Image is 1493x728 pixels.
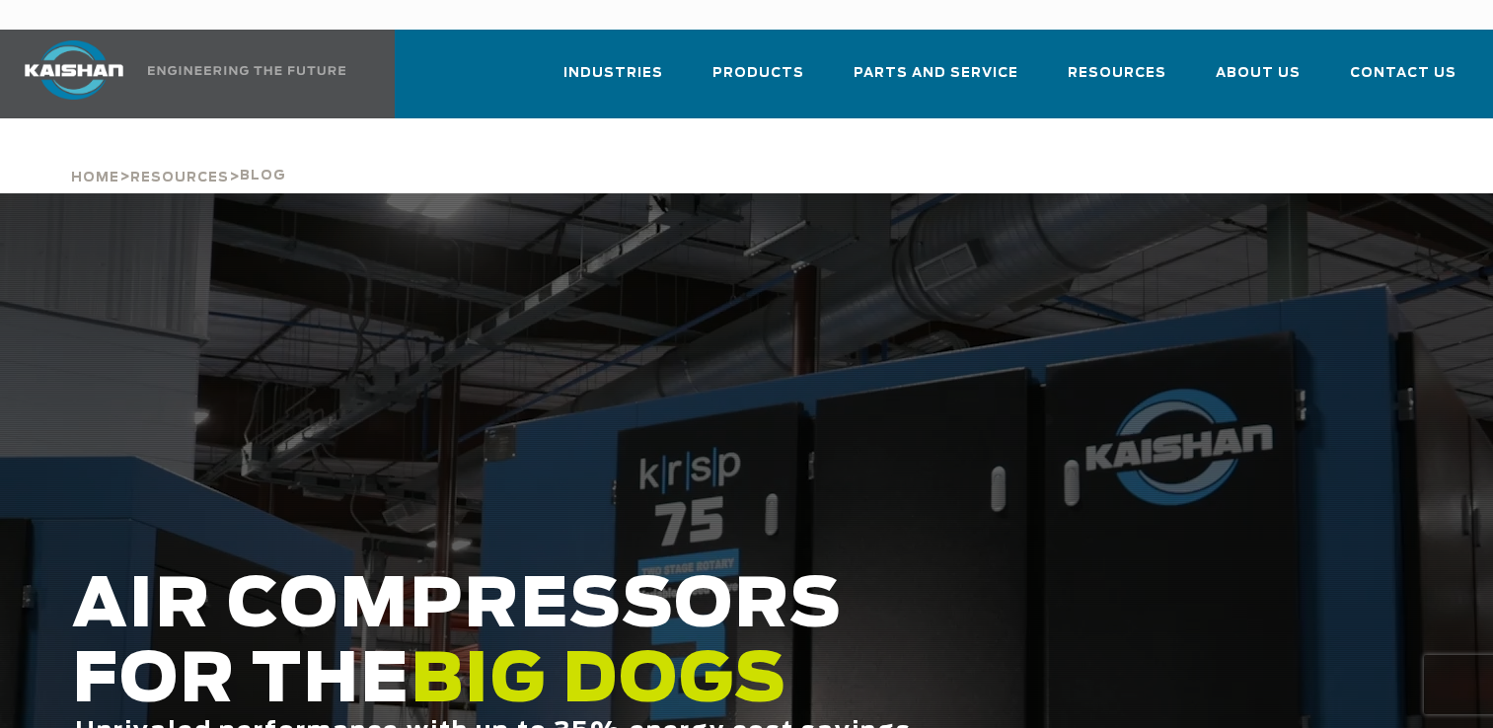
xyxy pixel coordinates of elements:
[130,172,229,184] span: Resources
[563,47,663,114] a: Industries
[71,172,119,184] span: Home
[712,47,804,114] a: Products
[71,168,119,185] a: Home
[1350,62,1456,85] span: Contact Us
[712,62,804,85] span: Products
[563,62,663,85] span: Industries
[854,47,1018,114] a: Parts and Service
[1216,62,1301,85] span: About Us
[130,168,229,185] a: Resources
[854,62,1018,85] span: Parts and Service
[1068,62,1166,85] span: Resources
[148,66,345,75] img: Engineering the future
[1216,47,1301,114] a: About Us
[411,648,787,715] span: BIG DOGS
[1350,47,1456,114] a: Contact Us
[71,118,286,193] div: > >
[240,170,286,182] span: Blog
[1068,47,1166,114] a: Resources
